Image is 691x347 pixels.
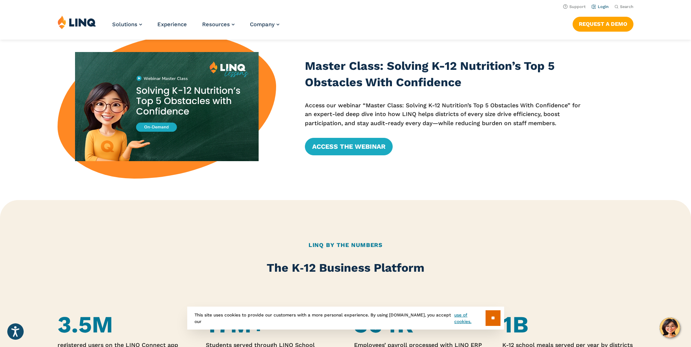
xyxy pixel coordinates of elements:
[250,21,275,28] span: Company
[592,4,609,9] a: Login
[454,312,485,325] a: use of cookies.
[58,241,633,250] h2: LINQ By the Numbers
[187,307,504,330] div: This site uses cookies to provide our customers with a more personal experience. By using [DOMAIN...
[58,311,189,338] h4: 3.5M
[573,15,633,31] nav: Button Navigation
[563,4,586,9] a: Support
[112,15,279,39] nav: Primary Navigation
[112,21,137,28] span: Solutions
[573,17,633,31] a: Request a Demo
[250,21,279,28] a: Company
[112,21,142,28] a: Solutions
[202,21,230,28] span: Resources
[305,138,393,155] a: Access the Webinar
[58,260,633,276] h2: The K‑12 Business Platform
[660,318,680,338] button: Hello, have a question? Let’s chat.
[157,21,187,28] a: Experience
[58,15,96,29] img: LINQ | K‑12 Software
[620,4,633,9] span: Search
[202,21,235,28] a: Resources
[305,58,584,91] h3: Master Class: Solving K-12 Nutrition’s Top 5 Obstacles With Confidence
[305,101,584,128] p: Access our webinar “Master Class: Solving K-12 Nutrition’s Top 5 Obstacles With Confidence” for a...
[615,4,633,9] button: Open Search Bar
[502,311,633,338] h4: 1B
